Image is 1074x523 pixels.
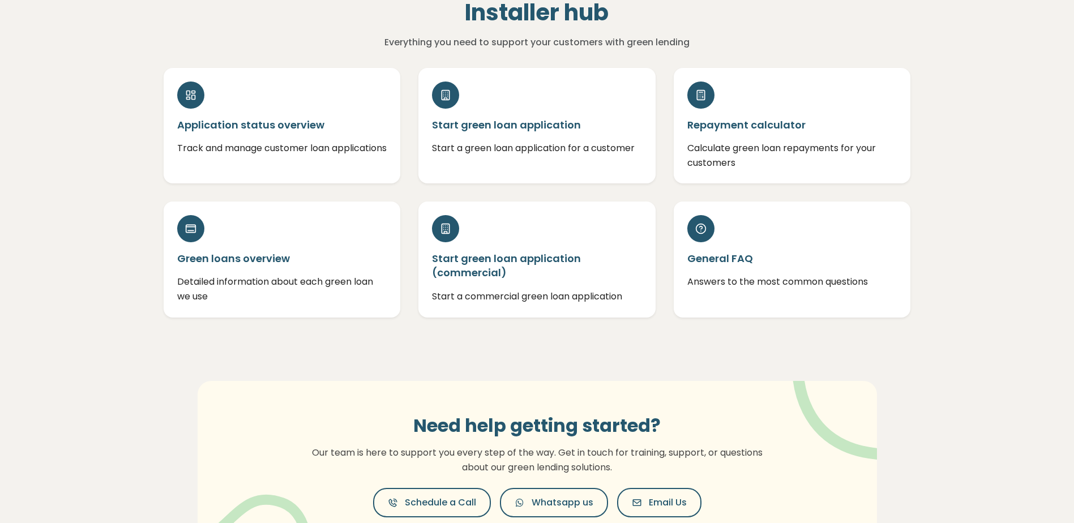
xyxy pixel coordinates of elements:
[405,496,476,509] span: Schedule a Call
[532,496,593,509] span: Whatsapp us
[432,141,642,156] p: Start a green loan application for a customer
[763,350,911,460] img: vector
[305,445,769,474] p: Our team is here to support you every step of the way. Get in touch for training, support, or que...
[687,141,897,170] p: Calculate green loan repayments for your customers
[177,118,387,132] h5: Application status overview
[432,289,642,304] p: Start a commercial green loan application
[687,118,897,132] h5: Repayment calculator
[649,496,687,509] span: Email Us
[432,251,642,280] h5: Start green loan application (commercial)
[373,488,491,517] button: Schedule a Call
[177,275,387,303] p: Detailed information about each green loan we use
[177,251,387,265] h5: Green loans overview
[500,488,608,517] button: Whatsapp us
[305,415,769,436] h3: Need help getting started?
[687,251,897,265] h5: General FAQ
[687,275,897,289] p: Answers to the most common questions
[617,488,701,517] button: Email Us
[291,35,783,50] p: Everything you need to support your customers with green lending
[432,118,642,132] h5: Start green loan application
[177,141,387,156] p: Track and manage customer loan applications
